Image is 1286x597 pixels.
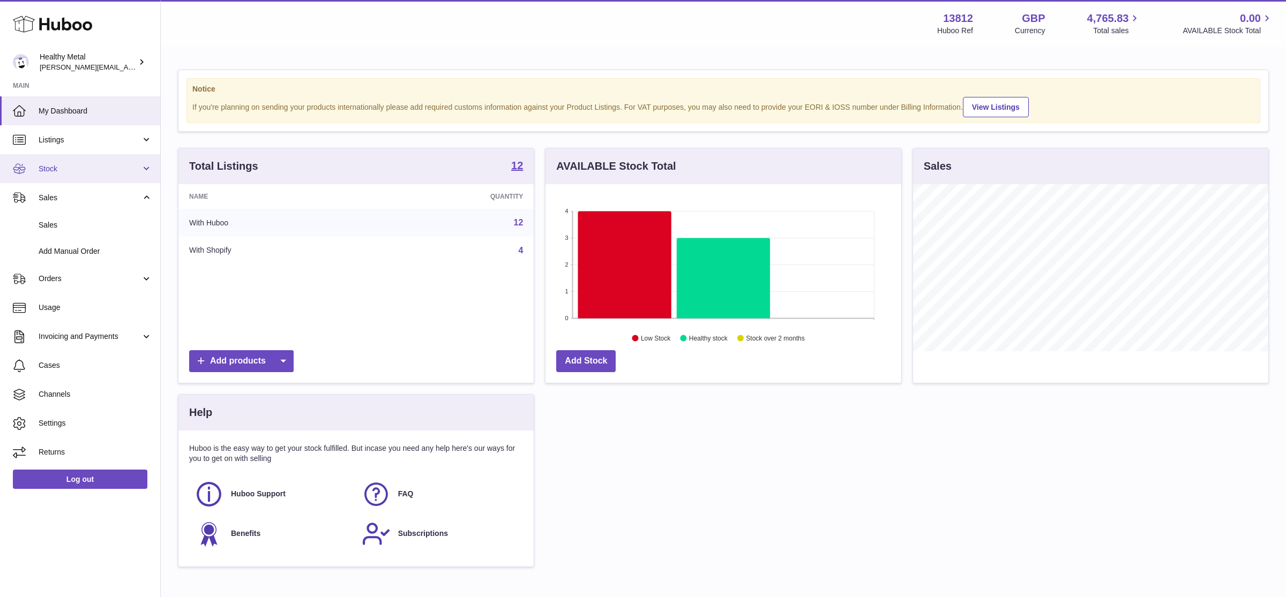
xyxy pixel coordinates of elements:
span: Huboo Support [231,489,286,499]
a: 4 [518,246,523,255]
span: Sales [39,220,152,230]
a: Add Stock [556,350,616,372]
a: Log out [13,470,147,489]
span: Benefits [231,528,260,539]
div: Huboo Ref [937,26,973,36]
span: [PERSON_NAME][EMAIL_ADDRESS][DOMAIN_NAME] [40,63,215,71]
span: FAQ [398,489,414,499]
h3: Total Listings [189,159,258,173]
span: AVAILABLE Stock Total [1183,26,1273,36]
text: 1 [565,288,569,294]
a: 4,765.83 Total sales [1087,11,1141,36]
a: FAQ [362,480,518,509]
text: 4 [565,208,569,214]
span: Usage [39,303,152,313]
span: Total sales [1093,26,1141,36]
text: Low Stock [641,335,671,342]
span: Add Manual Order [39,246,152,256]
p: Huboo is the easy way to get your stock fulfilled. But incase you need any help here's our ways f... [189,443,523,464]
span: Channels [39,389,152,399]
div: If you're planning on sending your products internationally please add required customs informati... [192,95,1254,117]
span: Stock [39,164,141,174]
span: Cases [39,360,152,371]
text: 0 [565,315,569,321]
th: Quantity [370,184,534,209]
span: Invoicing and Payments [39,331,141,342]
span: Settings [39,418,152,428]
span: My Dashboard [39,106,152,116]
a: Subscriptions [362,519,518,548]
h3: Sales [924,159,952,173]
strong: 12 [511,160,523,171]
td: With Shopify [178,237,370,265]
text: 2 [565,261,569,268]
img: jose@healthy-metal.com [13,54,29,70]
a: 12 [511,160,523,173]
text: 3 [565,235,569,241]
text: Healthy stock [689,335,728,342]
text: Stock over 2 months [746,335,805,342]
h3: AVAILABLE Stock Total [556,159,676,173]
a: Add products [189,350,294,372]
h3: Help [189,405,212,420]
strong: 13812 [943,11,973,26]
a: 12 [514,218,524,227]
a: 0.00 AVAILABLE Stock Total [1183,11,1273,36]
a: View Listings [963,97,1029,117]
a: Benefits [195,519,351,548]
span: Sales [39,193,141,203]
span: 0.00 [1240,11,1261,26]
div: Currency [1015,26,1045,36]
span: Subscriptions [398,528,448,539]
span: Orders [39,274,141,284]
strong: GBP [1022,11,1045,26]
td: With Huboo [178,209,370,237]
strong: Notice [192,84,1254,94]
a: Huboo Support [195,480,351,509]
div: Healthy Metal [40,52,136,72]
th: Name [178,184,370,209]
span: Returns [39,447,152,457]
span: 4,765.83 [1087,11,1129,26]
span: Listings [39,135,141,145]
